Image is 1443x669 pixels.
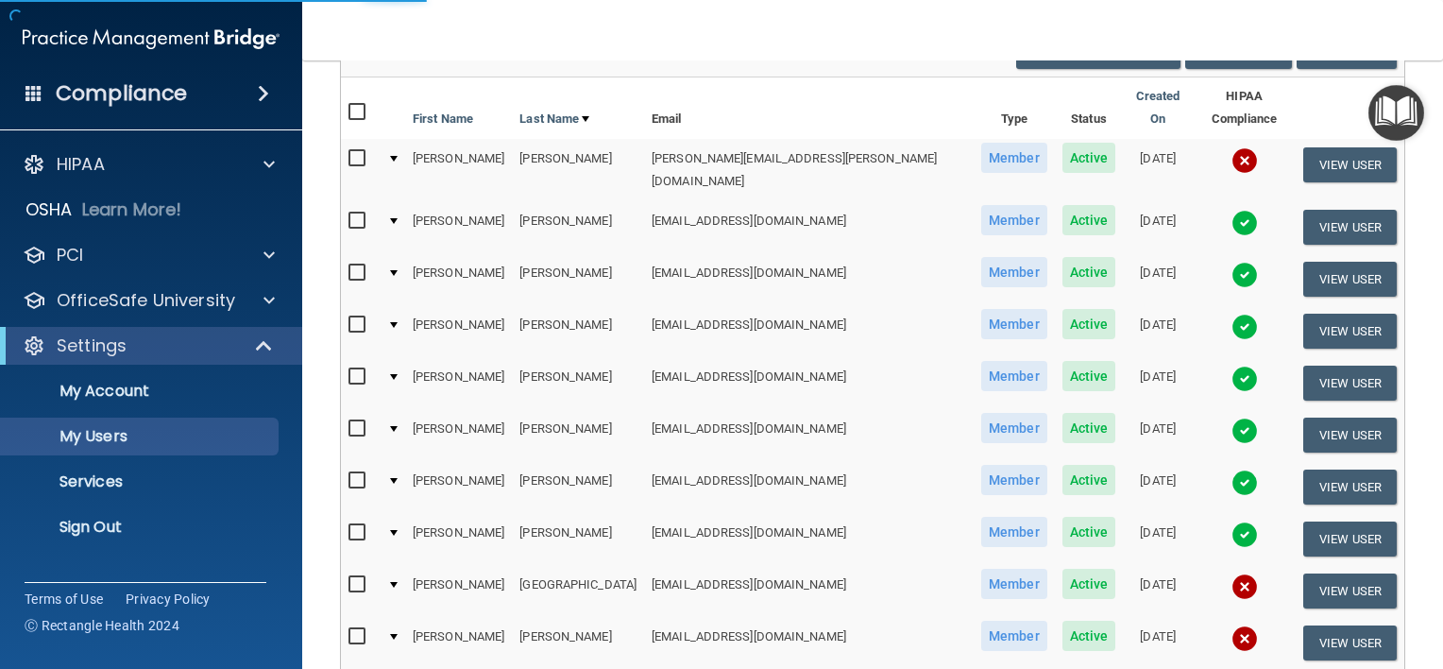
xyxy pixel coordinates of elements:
img: tick.e7d51cea.svg [1231,262,1258,288]
td: [DATE] [1123,305,1193,357]
td: [DATE] [1123,253,1193,305]
td: [EMAIL_ADDRESS][DOMAIN_NAME] [644,201,974,253]
a: PCI [23,244,275,266]
button: View User [1303,418,1397,453]
td: [EMAIL_ADDRESS][DOMAIN_NAME] [644,513,974,565]
p: Settings [57,334,127,357]
td: [PERSON_NAME] [405,409,512,461]
td: [DATE] [1123,139,1193,201]
th: Status [1055,77,1124,139]
span: Active [1062,143,1116,173]
img: tick.e7d51cea.svg [1231,522,1258,548]
td: [PERSON_NAME] [405,139,512,201]
th: HIPAA Compliance [1193,77,1296,139]
p: HIPAA [57,153,105,176]
td: [PERSON_NAME] [512,461,644,513]
span: Active [1062,361,1116,391]
a: Terms of Use [25,590,103,609]
td: [DATE] [1123,617,1193,669]
a: Settings [23,334,274,357]
h4: Compliance [56,80,187,107]
button: Open Resource Center [1368,85,1424,141]
span: Member [981,569,1047,599]
span: Active [1062,621,1116,651]
td: [PERSON_NAME] [512,617,644,669]
td: [EMAIL_ADDRESS][DOMAIN_NAME] [644,253,974,305]
img: PMB logo [23,20,280,58]
a: OfficeSafe University [23,289,275,312]
p: Learn More! [82,198,182,221]
span: Active [1062,517,1116,547]
button: View User [1303,262,1397,297]
td: [PERSON_NAME] [512,357,644,409]
td: [PERSON_NAME] [405,305,512,357]
td: [DATE] [1123,461,1193,513]
span: Active [1062,413,1116,443]
button: View User [1303,470,1397,505]
td: [PERSON_NAME] [405,565,512,617]
img: tick.e7d51cea.svg [1231,366,1258,392]
button: View User [1303,147,1397,182]
td: [DATE] [1123,513,1193,565]
td: [EMAIL_ADDRESS][DOMAIN_NAME] [644,617,974,669]
td: [EMAIL_ADDRESS][DOMAIN_NAME] [644,461,974,513]
p: PCI [57,244,83,266]
p: My Users [12,427,270,446]
img: cross.ca9f0e7f.svg [1231,626,1258,652]
a: Created On [1130,85,1185,130]
p: OSHA [25,198,73,221]
td: [PERSON_NAME] [512,409,644,461]
span: Ⓒ Rectangle Health 2024 [25,616,179,635]
span: Member [981,517,1047,547]
td: [PERSON_NAME] [405,461,512,513]
button: View User [1303,366,1397,401]
td: [EMAIL_ADDRESS][DOMAIN_NAME] [644,565,974,617]
td: [PERSON_NAME] [512,201,644,253]
button: View User [1303,522,1397,557]
button: View User [1303,574,1397,609]
a: First Name [413,108,473,130]
img: tick.e7d51cea.svg [1231,210,1258,236]
span: Active [1062,205,1116,235]
td: [PERSON_NAME] [405,201,512,253]
td: [GEOGRAPHIC_DATA] [512,565,644,617]
th: Type [974,77,1055,139]
span: Member [981,257,1047,287]
span: Member [981,413,1047,443]
td: [PERSON_NAME] [405,513,512,565]
img: tick.e7d51cea.svg [1231,470,1258,496]
a: Privacy Policy [126,590,211,609]
button: View User [1303,626,1397,660]
img: cross.ca9f0e7f.svg [1231,574,1258,600]
p: Services [12,472,270,491]
img: tick.e7d51cea.svg [1231,314,1258,340]
span: Member [981,465,1047,495]
span: Active [1062,309,1116,339]
p: Sign Out [12,518,270,537]
td: [DATE] [1123,409,1193,461]
img: cross.ca9f0e7f.svg [1231,147,1258,174]
span: Member [981,621,1047,651]
td: [PERSON_NAME] [512,253,644,305]
td: [PERSON_NAME][EMAIL_ADDRESS][PERSON_NAME][DOMAIN_NAME] [644,139,974,201]
td: [PERSON_NAME] [405,357,512,409]
td: [EMAIL_ADDRESS][DOMAIN_NAME] [644,305,974,357]
img: tick.e7d51cea.svg [1231,418,1258,444]
td: [EMAIL_ADDRESS][DOMAIN_NAME] [644,409,974,461]
td: [EMAIL_ADDRESS][DOMAIN_NAME] [644,357,974,409]
span: Active [1062,257,1116,287]
a: Last Name [519,108,589,130]
button: View User [1303,314,1397,349]
a: HIPAA [23,153,275,176]
td: [PERSON_NAME] [512,139,644,201]
span: Member [981,361,1047,391]
button: View User [1303,210,1397,245]
td: [PERSON_NAME] [512,513,644,565]
td: [PERSON_NAME] [405,617,512,669]
p: My Account [12,382,270,401]
span: Member [981,143,1047,173]
td: [DATE] [1123,357,1193,409]
td: [DATE] [1123,565,1193,617]
p: OfficeSafe University [57,289,235,312]
td: [PERSON_NAME] [512,305,644,357]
